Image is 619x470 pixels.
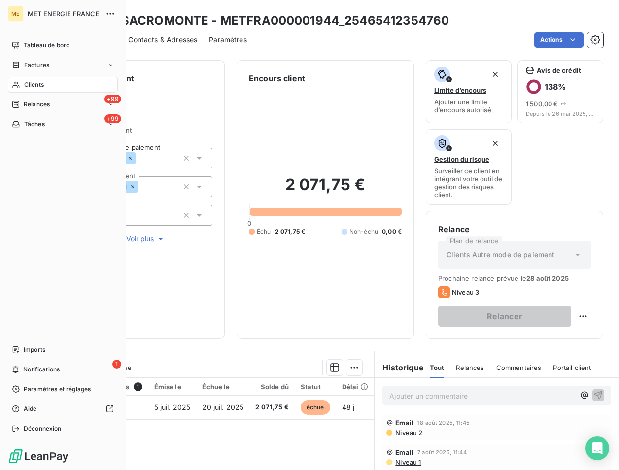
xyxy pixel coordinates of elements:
span: Tâches [24,120,45,129]
span: Déconnexion [24,424,62,433]
span: Voir plus [126,234,166,244]
span: Avis de crédit [537,67,581,74]
img: Logo LeanPay [8,448,69,464]
div: Émise le [154,383,191,391]
a: Paramètres et réglages [8,381,118,397]
span: 2 071,75 € [275,227,306,236]
span: MET ENERGIE FRANCE [28,10,100,18]
span: Paramètres et réglages [24,385,91,394]
span: Commentaires [496,364,542,371]
span: 20 juil. 2025 [202,403,243,411]
a: Factures [8,57,118,73]
span: 2 071,75 € [255,403,289,412]
span: Relances [24,100,50,109]
h6: Informations client [60,72,212,84]
span: Clients [24,80,44,89]
a: Imports [8,342,118,358]
span: Portail client [553,364,591,371]
button: Actions [534,32,584,48]
button: Gestion du risqueSurveiller ce client en intégrant votre outil de gestion des risques client. [426,129,512,205]
span: 28 août 2025 [526,274,569,282]
span: Paramètres [209,35,247,45]
span: 0 [247,219,251,227]
h6: Historique [375,362,424,373]
span: Email [395,448,413,456]
button: Limite d’encoursAjouter une limite d’encours autorisé [426,60,512,123]
span: 1 [112,360,121,369]
span: Tout [430,364,445,371]
span: Gestion du risque [434,155,489,163]
span: Limite d’encours [434,86,486,94]
span: Surveiller ce client en intégrant votre outil de gestion des risques client. [434,167,503,199]
span: Clients Autre mode de paiement [447,250,555,260]
span: Prochaine relance prévue le [438,274,591,282]
span: Imports [24,345,45,354]
span: 5 juil. 2025 [154,403,191,411]
h3: CTIM SACROMONTE - METFRA000001944_25465412354760 [87,12,449,30]
h6: Relance [438,223,591,235]
span: Aide [24,404,37,413]
span: Contacts & Adresses [128,35,197,45]
span: Échu [257,227,271,236]
span: 7 août 2025, 11:44 [417,449,467,455]
span: 0,00 € [382,227,402,236]
span: Relances [456,364,484,371]
span: Tableau de bord [24,41,69,50]
h6: Encours client [249,72,305,84]
span: 1 [134,382,142,391]
div: Solde dû [255,383,289,391]
span: Niveau 2 [394,429,422,436]
span: +99 [104,95,121,103]
span: Depuis le 26 mai 2025, 16:22 [526,111,595,117]
span: Factures [24,61,49,69]
span: 1 500,00 € [526,100,558,108]
h6: 138 % [545,82,566,92]
span: Notifications [23,365,60,374]
span: 48 j [342,403,355,411]
span: Non-échu [349,227,378,236]
span: Niveau 3 [452,288,479,296]
button: Relancer [438,306,571,327]
h2: 2 071,75 € [249,175,402,204]
span: 18 août 2025, 11:45 [417,420,470,426]
div: Délai [342,383,369,391]
a: Clients [8,77,118,93]
input: Ajouter une valeur [136,154,144,163]
button: Voir plus [79,234,212,244]
div: Statut [301,383,330,391]
a: +99Tâches [8,116,118,132]
span: Propriétés Client [79,126,212,140]
a: Tableau de bord [8,37,118,53]
span: Ajouter une limite d’encours autorisé [434,98,503,114]
span: +99 [104,114,121,123]
span: échue [301,400,330,415]
span: Niveau 1 [394,458,421,466]
span: Email [395,419,413,427]
div: ME [8,6,24,22]
input: Ajouter une valeur [138,182,146,191]
div: Open Intercom Messenger [585,436,609,460]
a: +99Relances [8,97,118,112]
div: Échue le [202,383,243,391]
a: Aide [8,401,118,417]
